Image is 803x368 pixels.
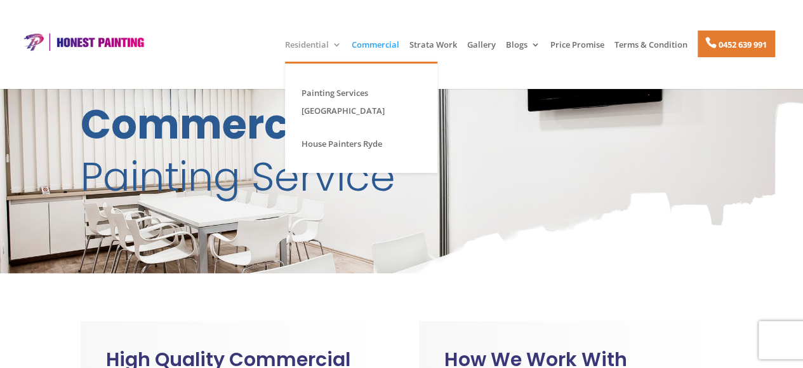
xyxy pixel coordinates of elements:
[19,32,147,51] img: Honest Painting
[550,40,604,62] a: Price Promise
[352,40,399,62] a: Commercial
[81,99,497,209] h1: Painting Service
[506,40,540,62] a: Blogs
[614,40,687,62] a: Terms & Condition
[698,31,774,57] a: 0452 639 991
[81,97,340,153] strong: Commercial
[285,40,342,62] a: Residential
[467,40,496,62] a: Gallery
[289,131,416,156] a: House Painters Ryde
[289,80,416,123] a: Painting Services [GEOGRAPHIC_DATA]
[409,40,457,62] a: Strata Work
